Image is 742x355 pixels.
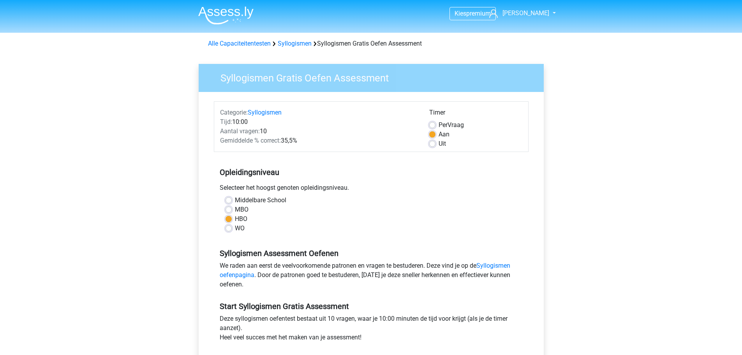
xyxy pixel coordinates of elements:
[439,120,464,130] label: Vraag
[466,10,491,17] span: premium
[235,205,249,214] label: MBO
[220,118,232,125] span: Tijd:
[211,69,538,84] h3: Syllogismen Gratis Oefen Assessment
[214,314,529,345] div: Deze syllogismen oefentest bestaat uit 10 vragen, waar je 10:00 minuten de tijd voor krijgt (als ...
[205,39,538,48] div: Syllogismen Gratis Oefen Assessment
[248,109,282,116] a: Syllogismen
[208,40,271,47] a: Alle Capaciteitentesten
[220,109,248,116] span: Categorie:
[486,9,550,18] a: [PERSON_NAME]
[235,224,245,233] label: WO
[214,183,529,196] div: Selecteer het hoogst genoten opleidingsniveau.
[450,8,495,19] a: Kiespremium
[214,261,529,292] div: We raden aan eerst de veelvoorkomende patronen en vragen te bestuderen. Deze vind je op de . Door...
[455,10,466,17] span: Kies
[439,121,448,129] span: Per
[220,164,523,180] h5: Opleidingsniveau
[220,127,260,135] span: Aantal vragen:
[439,130,449,139] label: Aan
[220,302,523,311] h5: Start Syllogismen Gratis Assessment
[214,127,423,136] div: 10
[214,117,423,127] div: 10:00
[214,136,423,145] div: 35,5%
[439,139,446,148] label: Uit
[220,249,523,258] h5: Syllogismen Assessment Oefenen
[198,6,254,25] img: Assessly
[429,108,522,120] div: Timer
[235,196,286,205] label: Middelbare School
[220,137,281,144] span: Gemiddelde % correct:
[235,214,247,224] label: HBO
[278,40,312,47] a: Syllogismen
[502,9,549,17] span: [PERSON_NAME]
